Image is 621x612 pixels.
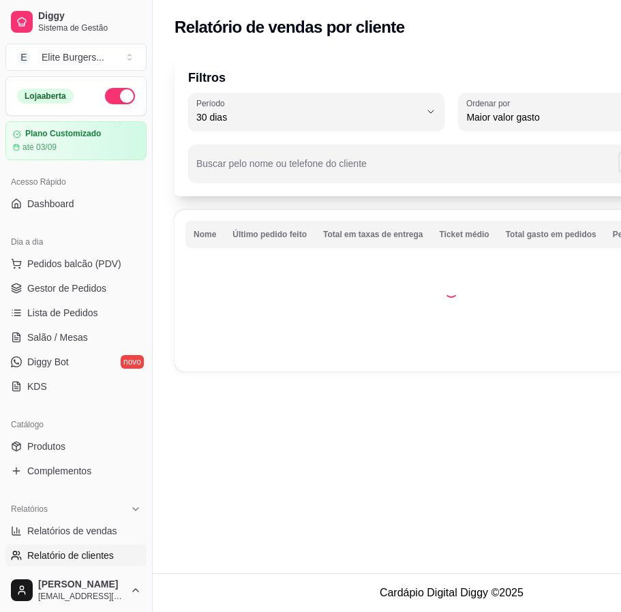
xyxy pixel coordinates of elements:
[17,50,31,64] span: E
[27,257,121,271] span: Pedidos balcão (PDV)
[175,16,405,38] h2: Relatório de vendas por cliente
[27,306,98,320] span: Lista de Pedidos
[5,171,147,193] div: Acesso Rápido
[42,50,104,64] div: Elite Burgers ...
[27,331,88,344] span: Salão / Mesas
[196,97,229,109] label: Período
[5,121,147,160] a: Plano Customizadoaté 03/09
[27,380,47,393] span: KDS
[5,231,147,253] div: Dia a dia
[5,44,147,71] button: Select a team
[5,302,147,324] a: Lista de Pedidos
[5,520,147,542] a: Relatórios de vendas
[5,351,147,373] a: Diggy Botnovo
[38,10,141,22] span: Diggy
[5,574,147,607] button: [PERSON_NAME][EMAIL_ADDRESS][DOMAIN_NAME]
[38,591,125,602] span: [EMAIL_ADDRESS][DOMAIN_NAME]
[38,22,141,33] span: Sistema de Gestão
[5,435,147,457] a: Produtos
[196,110,420,124] span: 30 dias
[5,460,147,482] a: Complementos
[5,253,147,275] button: Pedidos balcão (PDV)
[5,376,147,397] a: KDS
[22,142,57,153] article: até 03/09
[25,129,101,139] article: Plano Customizado
[27,281,106,295] span: Gestor de Pedidos
[5,5,147,38] a: DiggySistema de Gestão
[466,97,515,109] label: Ordenar por
[5,545,147,566] a: Relatório de clientes
[105,88,135,104] button: Alterar Status
[196,162,618,176] input: Buscar pelo nome ou telefone do cliente
[188,93,444,131] button: Período30 dias
[27,197,74,211] span: Dashboard
[27,524,117,538] span: Relatórios de vendas
[27,549,114,562] span: Relatório de clientes
[11,504,48,515] span: Relatórios
[5,277,147,299] a: Gestor de Pedidos
[38,579,125,591] span: [PERSON_NAME]
[17,89,74,104] div: Loja aberta
[27,440,65,453] span: Produtos
[5,414,147,435] div: Catálogo
[5,326,147,348] a: Salão / Mesas
[5,193,147,215] a: Dashboard
[444,284,458,298] div: Loading
[27,464,91,478] span: Complementos
[27,355,69,369] span: Diggy Bot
